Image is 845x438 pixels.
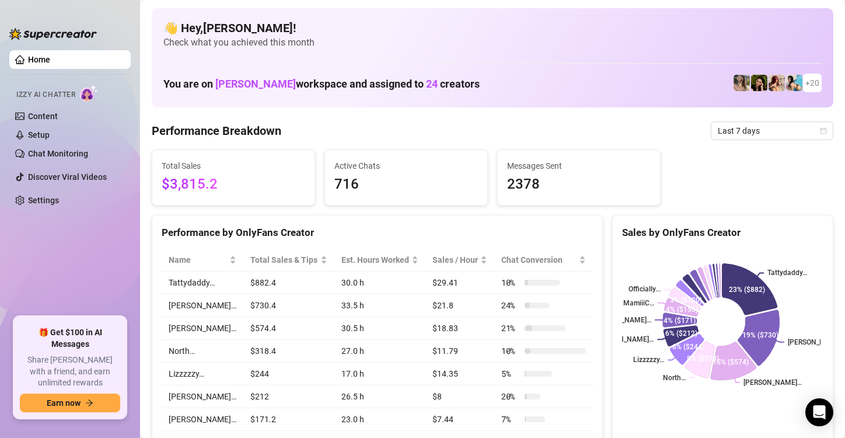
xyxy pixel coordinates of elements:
span: [PERSON_NAME] [215,78,296,90]
img: emilylou (@emilyylouu) [734,75,750,91]
text: North… [664,374,686,382]
span: Name [169,253,227,266]
span: Last 7 days [718,122,826,140]
span: Total Sales [162,159,305,172]
img: North (@northnattfree) [769,75,785,91]
span: 5 % [501,367,520,380]
span: Share [PERSON_NAME] with a friend, and earn unlimited rewards [20,354,120,389]
h4: 👋 Hey, [PERSON_NAME] ! [163,20,822,36]
td: $574.4 [243,317,334,340]
text: Tattydaddy… [767,269,807,277]
h4: Performance Breakdown [152,123,281,139]
span: Sales / Hour [432,253,478,266]
span: calendar [820,127,827,134]
td: 27.0 h [334,340,425,363]
img: logo-BBDzfeDw.svg [9,28,97,40]
text: [PERSON_NAME]… [593,316,651,324]
text: [PERSON_NAME]… [596,336,654,344]
th: Sales / Hour [425,249,494,272]
td: 30.0 h [334,272,425,294]
td: 30.5 h [334,317,425,340]
span: Earn now [47,398,81,408]
td: 33.5 h [334,294,425,317]
td: North… [162,340,243,363]
a: Chat Monitoring [28,149,88,158]
span: $3,815.2 [162,173,305,196]
td: $11.79 [425,340,494,363]
span: + 20 [805,77,819,89]
span: 2378 [507,173,651,196]
td: 17.0 h [334,363,425,385]
div: Est. Hours Worked [341,253,409,266]
td: $29.41 [425,272,494,294]
td: $7.44 [425,408,494,431]
span: 24 % [501,299,520,312]
a: Settings [28,196,59,205]
img: AI Chatter [80,85,98,102]
span: Active Chats [334,159,478,172]
h1: You are on workspace and assigned to creators [163,78,480,91]
span: Izzy AI Chatter [16,89,75,100]
td: $18.83 [425,317,494,340]
span: 10 % [501,276,520,289]
span: arrow-right [85,399,93,407]
span: Chat Conversion [501,253,577,266]
div: Performance by OnlyFans Creator [162,225,593,241]
td: $212 [243,385,334,408]
span: 20 % [501,390,520,403]
a: Content [28,112,58,121]
span: 24 [426,78,438,90]
span: 716 [334,173,478,196]
td: $21.8 [425,294,494,317]
th: Total Sales & Tips [243,249,334,272]
a: Home [28,55,50,64]
th: Chat Conversion [494,249,593,272]
td: $244 [243,363,334,385]
text: [PERSON_NAME]… [743,378,802,387]
td: $318.4 [243,340,334,363]
td: 23.0 h [334,408,425,431]
td: $730.4 [243,294,334,317]
td: [PERSON_NAME]… [162,385,243,408]
td: [PERSON_NAME]… [162,294,243,317]
span: 10 % [501,345,520,357]
td: Lizzzzzy… [162,363,243,385]
td: 26.5 h [334,385,425,408]
span: Total Sales & Tips [250,253,317,266]
span: 21 % [501,322,520,335]
span: 7 % [501,413,520,426]
td: $171.2 [243,408,334,431]
td: [PERSON_NAME]… [162,408,243,431]
text: MamiiiC… [623,299,654,307]
div: Sales by OnlyFans Creator [622,225,823,241]
td: $882.4 [243,272,334,294]
button: Earn nowarrow-right [20,394,120,412]
a: Setup [28,130,50,140]
text: Lizzzzzy… [634,356,665,364]
span: Check what you achieved this month [163,36,822,49]
td: $14.35 [425,363,494,385]
span: Messages Sent [507,159,651,172]
td: $8 [425,385,494,408]
img: playfuldimples (@playfuldimples) [751,75,767,91]
text: Officially... [628,286,661,294]
div: Open Intercom Messenger [805,398,833,426]
td: Tattydaddy… [162,272,243,294]
td: [PERSON_NAME]… [162,317,243,340]
span: 🎁 Get $100 in AI Messages [20,327,120,350]
a: Discover Viral Videos [28,172,107,182]
img: North (@northnattvip) [786,75,802,91]
th: Name [162,249,243,272]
